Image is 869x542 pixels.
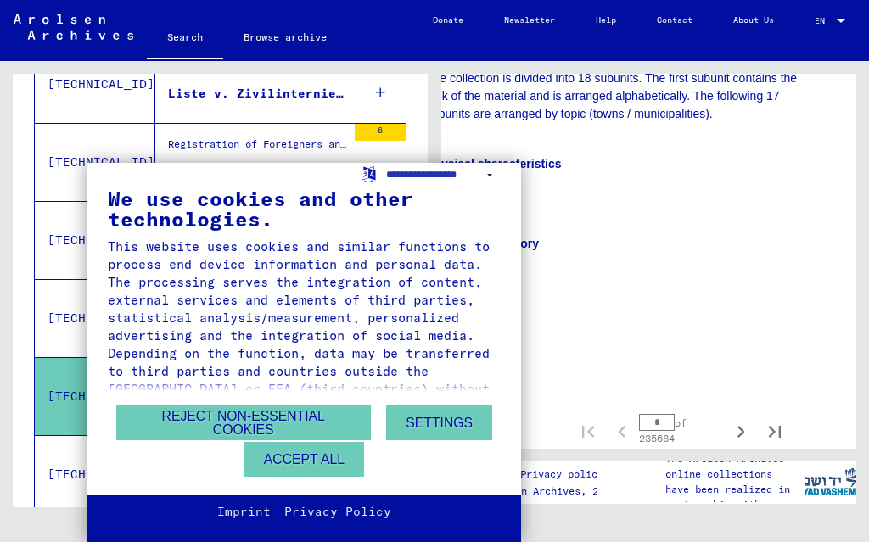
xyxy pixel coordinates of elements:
button: Accept all [244,442,364,477]
button: Settings [386,405,492,440]
button: Reject non-essential cookies [116,405,371,440]
div: This website uses cookies and similar functions to process end device information and personal da... [108,237,500,522]
a: Imprint [217,504,271,521]
a: Privacy Policy [284,504,391,521]
div: We use cookies and other technologies. [108,188,500,229]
